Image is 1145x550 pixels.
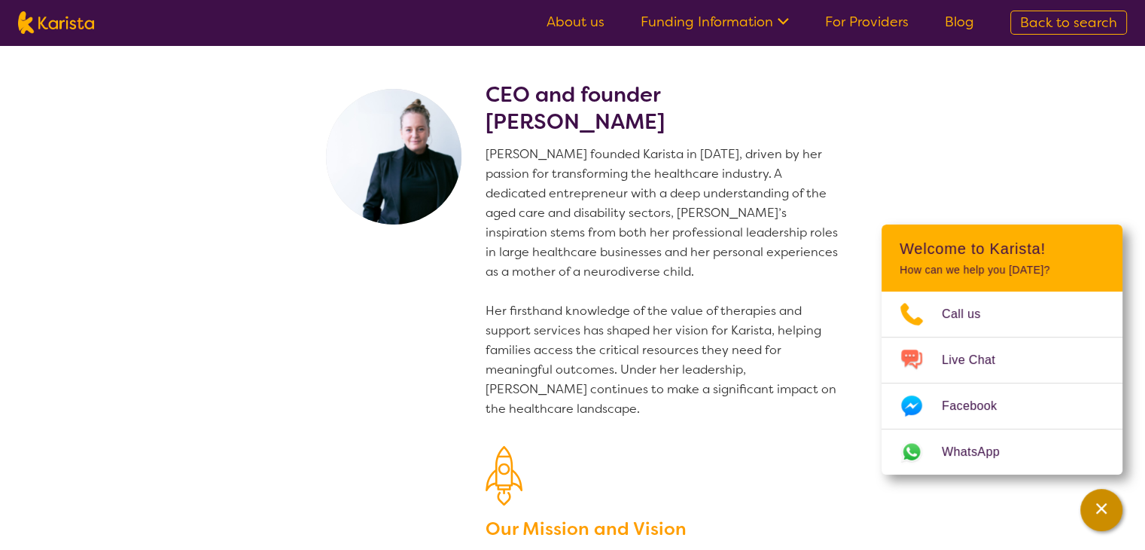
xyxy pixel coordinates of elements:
[942,441,1018,463] span: WhatsApp
[486,446,522,506] img: Our Mission
[900,240,1104,258] h2: Welcome to Karista!
[900,264,1104,277] p: How can we help you [DATE]?
[547,13,604,31] a: About us
[942,395,1015,417] span: Facebook
[18,11,94,34] img: Karista logo
[1010,11,1127,35] a: Back to search
[486,81,844,136] h2: CEO and founder [PERSON_NAME]
[882,429,1122,475] a: Web link opens in a new tab.
[945,13,974,31] a: Blog
[942,349,1013,371] span: Live Chat
[1080,489,1122,531] button: Channel Menu
[882,292,1122,475] ul: Choose channel
[641,13,789,31] a: Funding Information
[1020,14,1117,32] span: Back to search
[942,303,999,325] span: Call us
[486,515,844,542] h3: Our Mission and Vision
[825,13,909,31] a: For Providers
[882,225,1122,475] div: Channel Menu
[486,145,844,419] p: [PERSON_NAME] founded Karista in [DATE], driven by her passion for transforming the healthcare in...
